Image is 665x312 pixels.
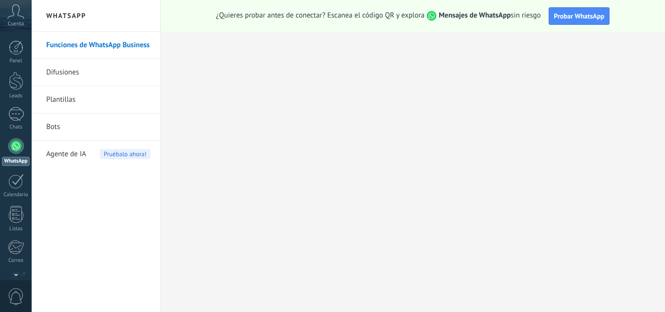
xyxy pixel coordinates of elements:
li: Funciones de WhatsApp Business [32,32,160,59]
a: Agente de IAPruébalo ahora! [46,141,150,168]
a: Bots [46,113,150,141]
li: Difusiones [32,59,160,86]
div: Panel [2,58,30,64]
button: Probar WhatsApp [549,7,610,25]
li: Plantillas [32,86,160,113]
span: Pruébalo ahora! [100,149,150,159]
strong: Mensajes de WhatsApp [439,11,511,20]
span: ¿Quieres probar antes de conectar? Escanea el código QR y explora sin riesgo [216,11,541,21]
div: Listas [2,226,30,232]
a: Funciones de WhatsApp Business [46,32,150,59]
li: Agente de IA [32,141,160,167]
span: Cuenta [8,21,24,27]
span: Agente de IA [46,141,86,168]
div: WhatsApp [2,157,30,166]
div: Calendario [2,192,30,198]
a: Plantillas [46,86,150,113]
div: Correo [2,257,30,264]
a: Difusiones [46,59,150,86]
div: Chats [2,124,30,130]
span: Probar WhatsApp [554,12,605,20]
div: Leads [2,93,30,99]
li: Bots [32,113,160,141]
